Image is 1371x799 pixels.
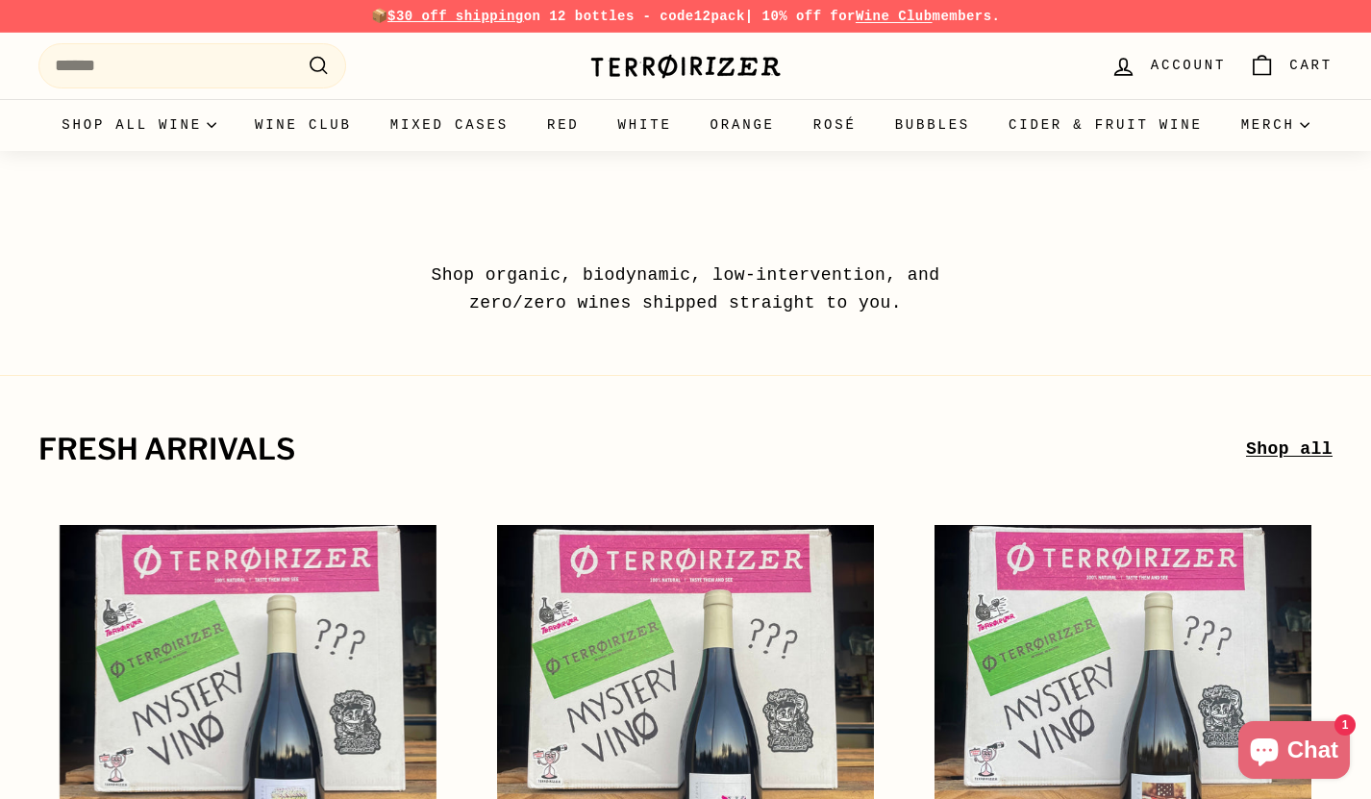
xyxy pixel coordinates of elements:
[1151,55,1226,76] span: Account
[1233,721,1356,784] inbox-online-store-chat: Shopify online store chat
[236,99,371,151] a: Wine Club
[691,99,794,151] a: Orange
[42,99,236,151] summary: Shop all wine
[599,99,691,151] a: White
[371,99,528,151] a: Mixed Cases
[387,262,984,317] p: Shop organic, biodynamic, low-intervention, and zero/zero wines shipped straight to you.
[794,99,876,151] a: Rosé
[1099,37,1237,94] a: Account
[38,6,1333,27] p: 📦 on 12 bottles - code | 10% off for members.
[1222,99,1329,151] summary: Merch
[1237,37,1344,94] a: Cart
[989,99,1222,151] a: Cider & Fruit Wine
[1289,55,1333,76] span: Cart
[856,9,933,24] a: Wine Club
[528,99,599,151] a: Red
[38,434,1246,466] h2: fresh arrivals
[694,9,745,24] strong: 12pack
[387,9,524,24] span: $30 off shipping
[1246,436,1333,463] a: Shop all
[876,99,989,151] a: Bubbles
